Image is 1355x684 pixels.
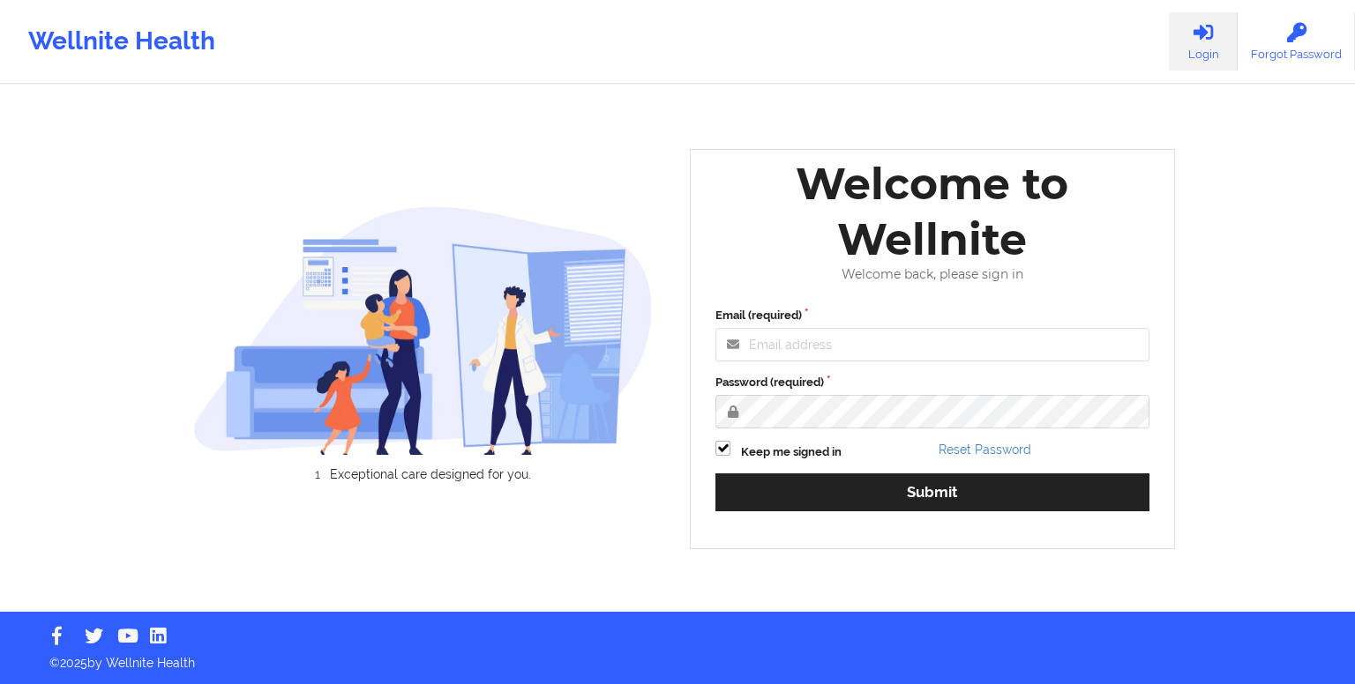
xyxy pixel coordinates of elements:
a: Login [1169,12,1238,71]
div: Welcome back, please sign in [703,267,1162,282]
label: Email (required) [715,307,1149,324]
li: Exceptional care designed for you. [208,467,653,481]
input: Email address [715,328,1149,361]
img: wellnite-auth-hero_200.c722682e.png [193,205,654,455]
label: Password (required) [715,374,1149,391]
label: Keep me signed in [741,443,842,461]
a: Forgot Password [1238,12,1355,71]
button: Submit [715,473,1149,511]
div: Welcome to Wellnite [703,156,1162,267]
a: Reset Password [939,442,1031,457]
p: © 2025 by Wellnite Health [37,642,1318,672]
